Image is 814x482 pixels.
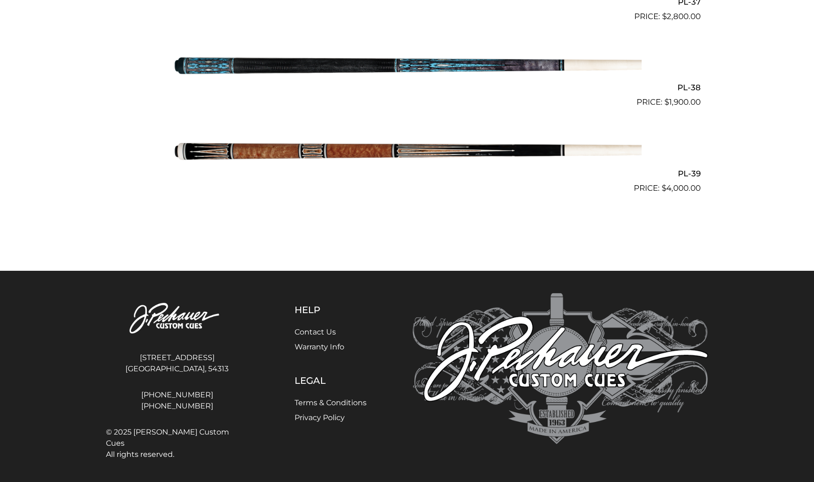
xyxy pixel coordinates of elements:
[413,293,708,444] img: Pechauer Custom Cues
[295,304,367,315] h5: Help
[113,27,701,108] a: PL-38 $1,900.00
[172,112,642,190] img: PL-39
[106,293,248,345] img: Pechauer Custom Cues
[664,97,701,107] bdi: 1,900.00
[113,165,701,182] h2: PL-39
[662,183,666,193] span: $
[172,27,642,105] img: PL-38
[662,12,701,21] bdi: 2,800.00
[295,375,367,386] h5: Legal
[295,413,345,422] a: Privacy Policy
[106,389,248,401] a: [PHONE_NUMBER]
[113,112,701,194] a: PL-39 $4,000.00
[664,97,669,107] span: $
[295,328,336,336] a: Contact Us
[662,183,701,193] bdi: 4,000.00
[295,398,367,407] a: Terms & Conditions
[106,348,248,378] address: [STREET_ADDRESS] [GEOGRAPHIC_DATA], 54313
[295,342,344,351] a: Warranty Info
[113,79,701,96] h2: PL-38
[106,427,248,460] span: © 2025 [PERSON_NAME] Custom Cues All rights reserved.
[106,401,248,412] a: [PHONE_NUMBER]
[662,12,667,21] span: $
